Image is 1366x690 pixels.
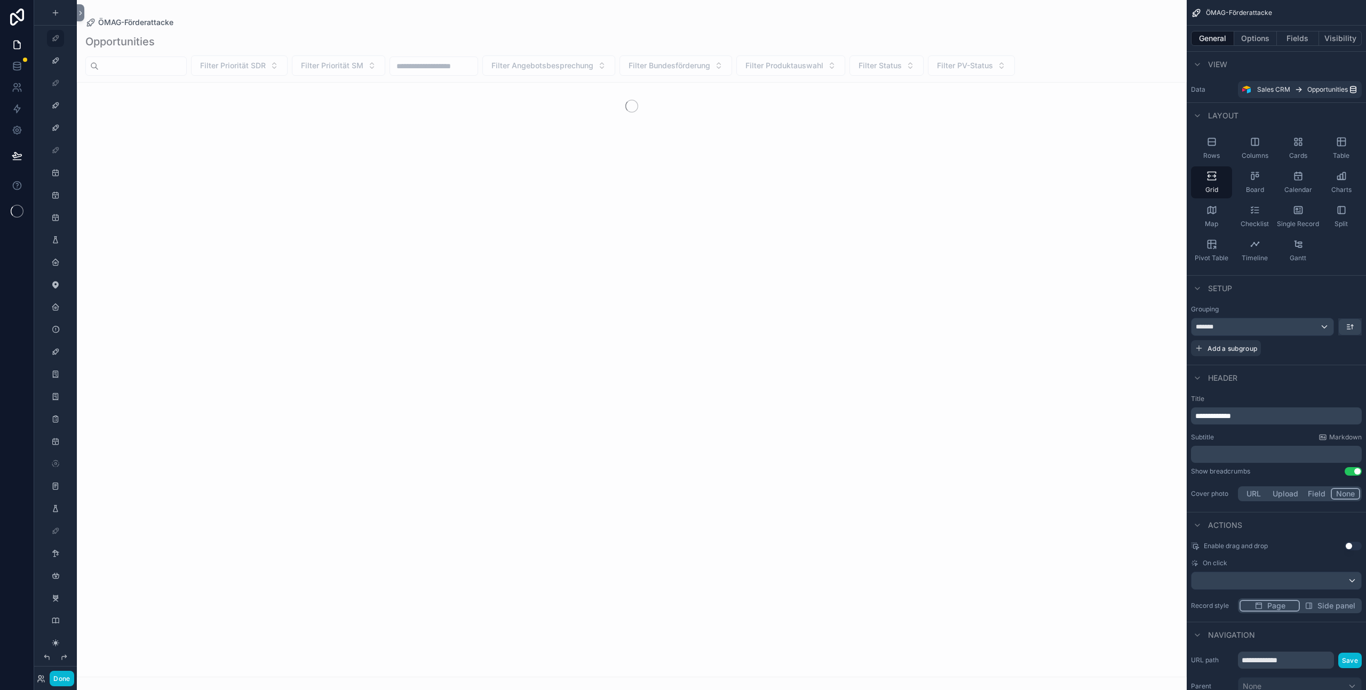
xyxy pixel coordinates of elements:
[50,671,74,686] button: Done
[1191,85,1234,94] label: Data
[1329,433,1362,442] span: Markdown
[1331,186,1352,194] span: Charts
[1191,467,1250,476] div: Show breadcrumbs
[1284,186,1312,194] span: Calendar
[1277,166,1319,198] button: Calendar
[1242,254,1268,262] span: Timeline
[1205,186,1218,194] span: Grid
[1335,220,1348,228] span: Split
[1203,559,1227,567] span: On click
[1208,110,1238,121] span: Layout
[1191,305,1219,314] label: Grouping
[1277,200,1319,232] button: Single Record
[1289,151,1307,160] span: Cards
[1208,520,1242,531] span: Actions
[1208,59,1227,70] span: View
[1241,220,1269,228] span: Checklist
[1321,132,1362,164] button: Table
[1319,433,1362,442] a: Markdown
[1191,132,1232,164] button: Rows
[1191,446,1362,463] div: scrollable content
[1242,85,1251,94] img: Airtable Logo
[1268,488,1303,500] button: Upload
[1191,407,1362,424] div: scrollable content
[1208,283,1232,294] span: Setup
[1195,254,1228,262] span: Pivot Table
[1191,340,1261,356] button: Add a subgroup
[1277,132,1319,164] button: Cards
[1191,601,1234,610] label: Record style
[1338,653,1362,668] button: Save
[1307,85,1348,94] span: Opportunities
[1191,490,1234,498] label: Cover photo
[1191,200,1232,232] button: Map
[1191,235,1232,267] button: Pivot Table
[1234,31,1277,46] button: Options
[1242,151,1268,160] span: Columns
[1257,85,1290,94] span: Sales CRM
[1319,31,1362,46] button: Visibility
[1191,656,1234,664] label: URL path
[1234,200,1275,232] button: Checklist
[1191,166,1232,198] button: Grid
[1191,433,1214,442] label: Subtitle
[1240,488,1268,500] button: URL
[1331,488,1360,500] button: None
[1303,488,1331,500] button: Field
[1290,254,1306,262] span: Gantt
[1205,220,1218,228] span: Map
[1204,542,1268,550] span: Enable drag and drop
[1191,395,1362,403] label: Title
[1208,344,1257,352] span: Add a subgroup
[1191,31,1234,46] button: General
[1321,200,1362,232] button: Split
[1206,9,1272,17] span: ÖMAG-Förderattacke
[1234,166,1275,198] button: Board
[1321,166,1362,198] button: Charts
[1277,31,1320,46] button: Fields
[1203,151,1220,160] span: Rows
[1267,600,1285,611] span: Page
[1277,235,1319,267] button: Gantt
[1208,373,1237,383] span: Header
[1333,151,1349,160] span: Table
[1277,220,1319,228] span: Single Record
[1317,600,1355,611] span: Side panel
[1246,186,1264,194] span: Board
[1238,81,1362,98] a: Sales CRMOpportunities
[1208,630,1255,640] span: Navigation
[1234,132,1275,164] button: Columns
[1234,235,1275,267] button: Timeline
